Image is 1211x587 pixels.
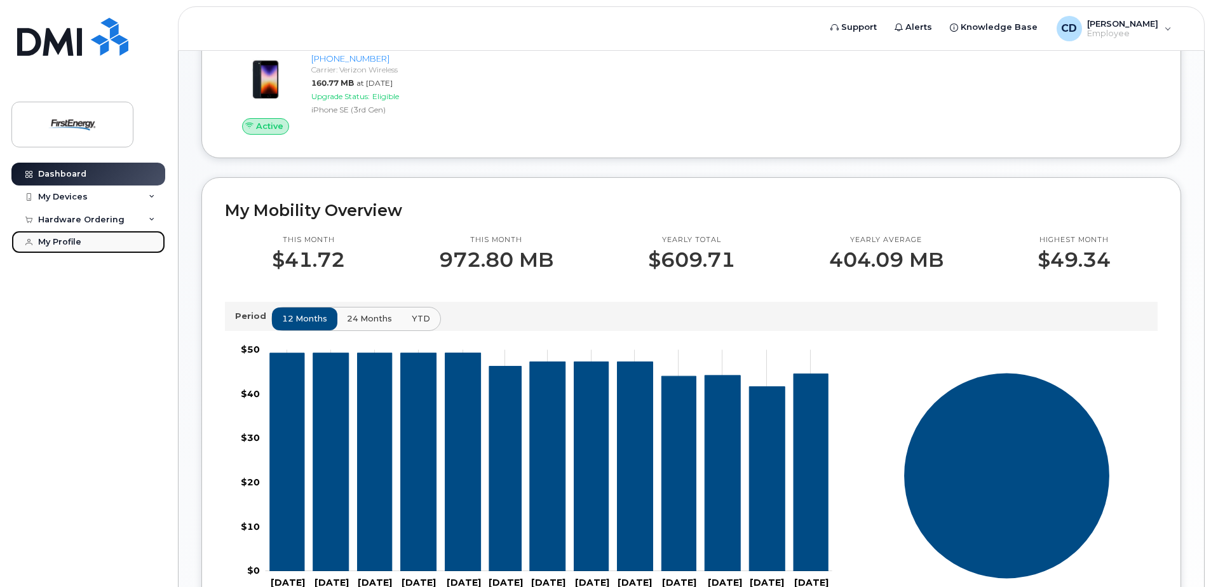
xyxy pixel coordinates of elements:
[241,388,260,400] tspan: $40
[648,235,735,245] p: Yearly total
[311,104,442,115] div: iPhone SE (3rd Gen)
[829,235,944,245] p: Yearly average
[311,91,370,101] span: Upgrade Status:
[270,353,828,571] g: 330-810-5350
[1087,18,1158,29] span: [PERSON_NAME]
[1087,29,1158,39] span: Employee
[648,248,735,271] p: $609.71
[372,91,399,101] span: Eligible
[1048,16,1181,41] div: Cummings, Daquita
[241,344,260,356] tspan: $50
[241,433,260,444] tspan: $30
[1038,235,1111,245] p: Highest month
[961,21,1038,34] span: Knowledge Base
[241,521,260,532] tspan: $10
[903,373,1110,579] g: Series
[272,235,345,245] p: This month
[311,78,354,88] span: 160.77 MB
[356,78,393,88] span: at [DATE]
[256,120,283,132] span: Active
[235,44,296,105] img: image20231002-3703462-1angbar.jpeg
[941,15,1046,40] a: Knowledge Base
[247,565,260,577] tspan: $0
[1061,21,1077,36] span: CD
[841,21,877,34] span: Support
[822,15,886,40] a: Support
[886,15,941,40] a: Alerts
[225,38,447,135] a: Active[PERSON_NAME][PHONE_NUMBER]Carrier: Verizon Wireless160.77 MBat [DATE]Upgrade Status:Eligib...
[412,313,430,325] span: YTD
[1038,248,1111,271] p: $49.34
[241,476,260,488] tspan: $20
[311,64,442,75] div: Carrier: Verizon Wireless
[1156,532,1201,577] iframe: Messenger Launcher
[347,313,392,325] span: 24 months
[439,235,553,245] p: This month
[235,310,271,322] p: Period
[272,248,345,271] p: $41.72
[829,248,944,271] p: 404.09 MB
[439,248,553,271] p: 972.80 MB
[225,201,1158,220] h2: My Mobility Overview
[905,21,932,34] span: Alerts
[311,53,442,65] div: [PHONE_NUMBER]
